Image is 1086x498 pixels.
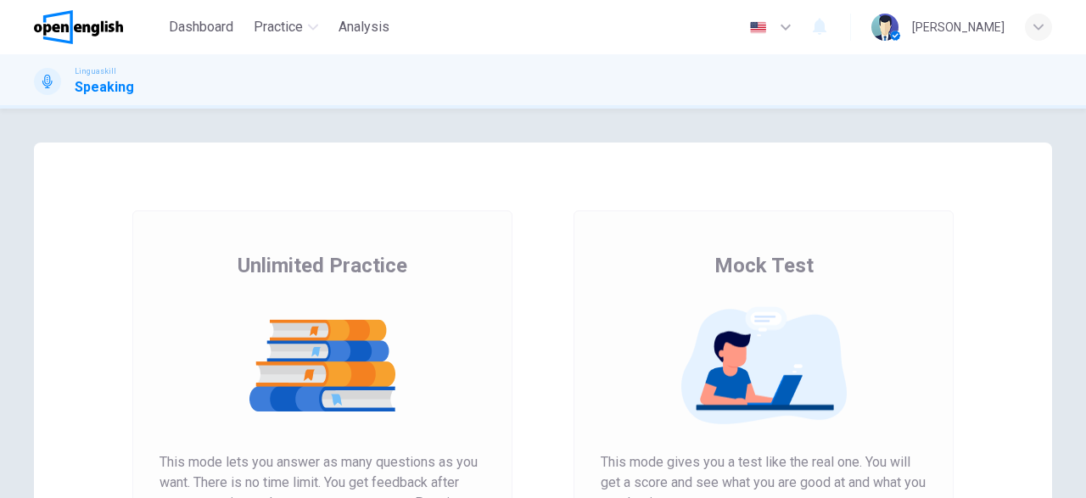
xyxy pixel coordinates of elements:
h1: Speaking [75,77,134,98]
span: Mock Test [714,252,814,279]
div: [PERSON_NAME] [912,17,1005,37]
span: Dashboard [169,17,233,37]
a: OpenEnglish logo [34,10,162,44]
span: Analysis [339,17,389,37]
img: OpenEnglish logo [34,10,123,44]
span: Linguaskill [75,65,116,77]
button: Dashboard [162,12,240,42]
span: Unlimited Practice [238,252,407,279]
img: en [747,21,769,34]
button: Practice [247,12,325,42]
img: Profile picture [871,14,898,41]
button: Analysis [332,12,396,42]
span: Practice [254,17,303,37]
